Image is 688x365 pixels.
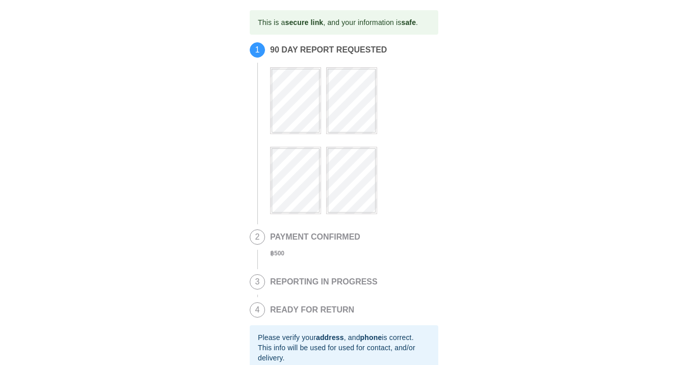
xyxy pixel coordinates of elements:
[270,277,378,286] h2: REPORTING IN PROGRESS
[250,275,264,289] span: 3
[270,305,354,315] h2: READY FOR RETURN
[285,18,323,27] b: secure link
[401,18,416,27] b: safe
[270,250,284,257] b: ฿ 500
[258,332,430,343] div: Please verify your , and is correct.
[258,343,430,363] div: This info will be used for used for contact, and/or delivery.
[270,45,433,55] h2: 90 DAY REPORT REQUESTED
[250,230,264,244] span: 2
[270,232,360,242] h2: PAYMENT CONFIRMED
[316,333,344,342] b: address
[360,333,382,342] b: phone
[250,43,264,57] span: 1
[250,303,264,317] span: 4
[258,13,418,32] div: This is a , and your information is .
